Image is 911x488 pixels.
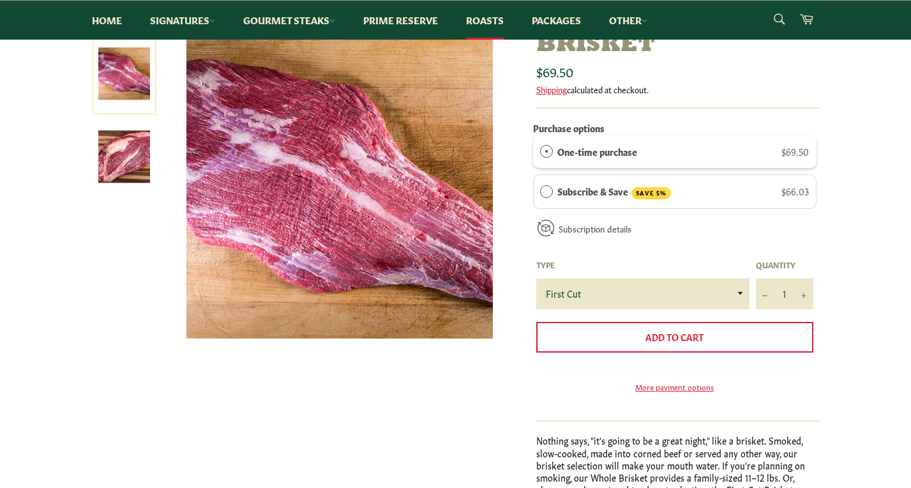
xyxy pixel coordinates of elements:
a: Other [596,1,660,40]
label: One-time purchase [557,144,637,158]
label: Purchase options [533,121,605,134]
a: Home [79,1,135,40]
img: Brisket [98,131,150,183]
a: Shipping [536,83,567,95]
span: Add to Cart [645,330,704,343]
h1: Brisket [536,32,820,59]
span: $69.50 [781,145,809,158]
div: One-time purchase [540,144,553,158]
a: Prime Reserve [350,1,451,40]
div: calculated at checkout. [536,84,820,95]
a: Packages [519,1,594,40]
span: $66.03 [781,185,809,197]
div: Subscribe & Save [540,184,553,198]
img: Brisket [186,32,493,339]
a: More payment options [536,381,813,392]
a: Gourmet Steaks [230,1,348,40]
span: SAVE 5% [631,187,671,199]
a: Roasts [453,1,516,40]
label: Subscribe & Save [557,184,671,199]
a: Signatures [137,1,228,40]
label: Quantity [756,259,813,270]
span: $69.50 [536,62,573,80]
label: Type [536,259,749,270]
a: Subscription details [559,222,631,234]
button: Reduce item quantity by one [756,278,775,309]
button: Increase item quantity by one [794,278,813,309]
button: Add to Cart [536,322,813,353]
